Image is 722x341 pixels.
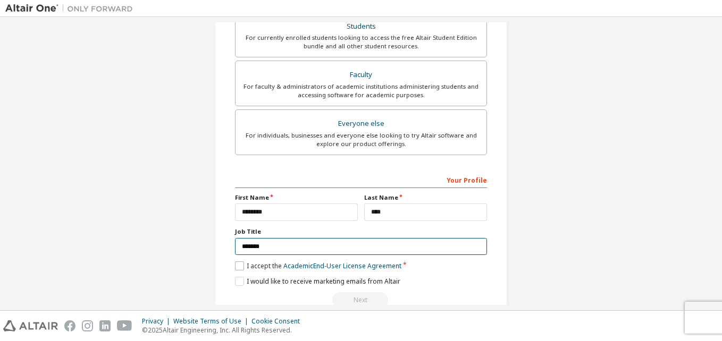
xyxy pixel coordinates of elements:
[242,131,480,148] div: For individuals, businesses and everyone else looking to try Altair software and explore our prod...
[235,292,487,308] div: You need to provide your academic email
[242,116,480,131] div: Everyone else
[364,193,487,202] label: Last Name
[99,320,111,331] img: linkedin.svg
[117,320,132,331] img: youtube.svg
[235,261,401,270] label: I accept the
[283,261,401,270] a: Academic End-User License Agreement
[242,19,480,34] div: Students
[235,227,487,236] label: Job Title
[251,317,306,326] div: Cookie Consent
[3,320,58,331] img: altair_logo.svg
[5,3,138,14] img: Altair One
[82,320,93,331] img: instagram.svg
[173,317,251,326] div: Website Terms of Use
[235,277,400,286] label: I would like to receive marketing emails from Altair
[142,317,173,326] div: Privacy
[142,326,306,335] p: © 2025 Altair Engineering, Inc. All Rights Reserved.
[242,33,480,50] div: For currently enrolled students looking to access the free Altair Student Edition bundle and all ...
[235,193,358,202] label: First Name
[235,171,487,188] div: Your Profile
[242,82,480,99] div: For faculty & administrators of academic institutions administering students and accessing softwa...
[242,67,480,82] div: Faculty
[64,320,75,331] img: facebook.svg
